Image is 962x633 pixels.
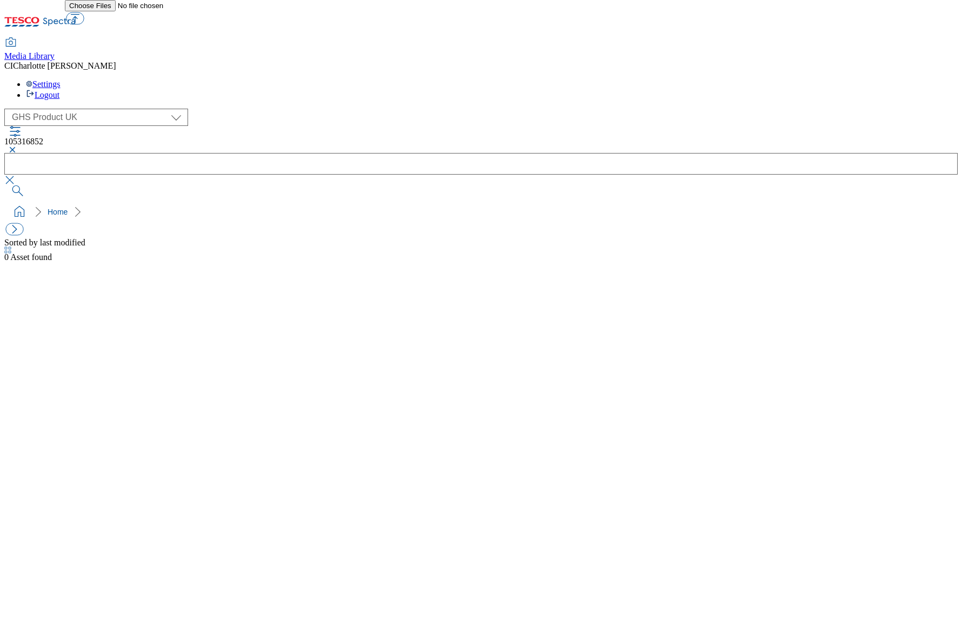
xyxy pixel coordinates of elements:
a: home [11,203,28,221]
span: CI [4,61,13,70]
span: Charlotte [PERSON_NAME] [13,61,116,70]
a: Home [48,208,68,216]
nav: breadcrumb [4,202,958,222]
span: Asset found [4,252,52,262]
span: Media Library [4,51,55,61]
a: Settings [26,79,61,89]
a: Logout [26,90,59,99]
span: 105316852 [4,137,43,146]
span: Sorted by last modified [4,238,85,247]
a: Media Library [4,38,55,61]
